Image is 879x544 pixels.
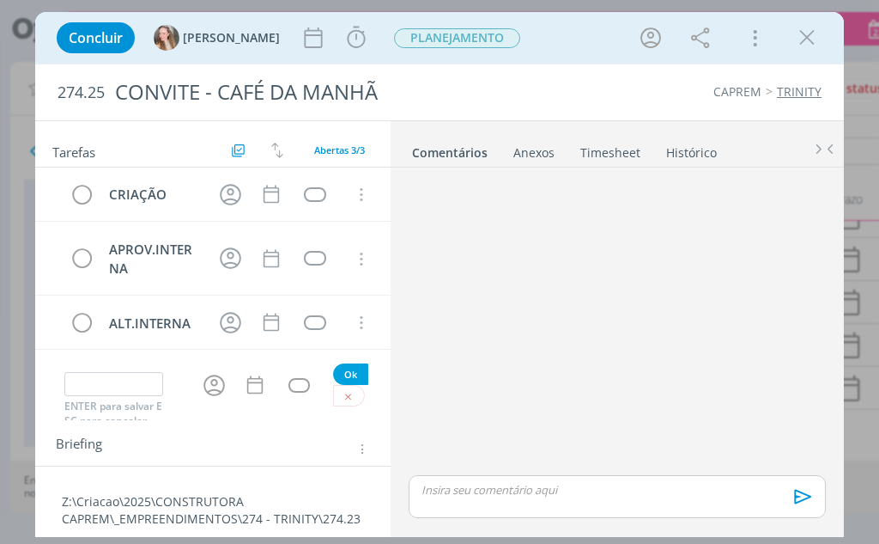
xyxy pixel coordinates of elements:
[52,140,95,161] span: Tarefas
[411,137,488,162] a: Comentários
[777,83,821,100] a: TRINITY
[314,144,365,156] span: Abertas 3/3
[69,31,123,45] span: Concluir
[56,437,102,460] span: Briefing
[393,28,521,49] button: PLANEJAMENTO
[58,83,105,102] span: 274.25
[713,83,761,100] a: CAPREM
[394,28,520,48] span: PLANEJAMENTO
[579,137,641,162] a: Timesheet
[333,364,368,385] button: Ok
[57,22,135,53] button: Concluir
[271,143,283,158] img: arrow-down-up.svg
[665,137,718,162] a: Histórico
[102,313,203,334] div: ALT.INTERNA
[102,239,203,279] div: APROV.INTERNA
[64,400,163,428] span: ENTER para salvar ESC para cancelar
[183,32,280,44] span: [PERSON_NAME]
[513,144,555,162] div: Anexos
[154,25,179,51] img: G
[102,184,203,205] div: CRIAÇÃO
[154,25,280,51] button: G[PERSON_NAME]
[108,71,496,113] div: CONVITE - CAFÉ DA MANHÃ
[35,12,844,537] div: dialog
